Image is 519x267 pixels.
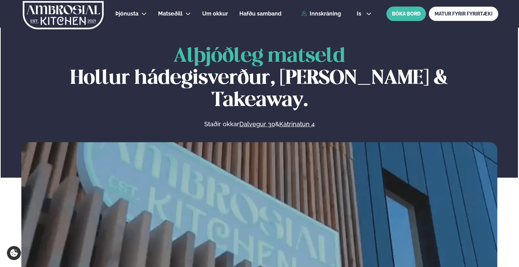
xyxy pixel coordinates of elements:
[429,7,498,21] a: MATUR FYRIR FYRIRTÆKI
[202,10,228,18] a: Um okkur
[279,120,315,128] a: Katrinatun 4
[158,10,183,17] span: Matseðill
[129,120,390,128] p: Staðir okkar &
[21,46,497,112] h1: Hollur hádegisverður, [PERSON_NAME] & Takeaway.
[357,11,363,17] span: is
[239,10,281,17] span: Hafðu samband
[174,47,345,66] span: Alþjóðleg matseld
[115,10,138,18] a: Þjónusta
[386,7,426,21] button: BÓKA BORÐ
[239,10,281,18] a: Hafðu samband
[22,1,104,29] img: logo
[301,11,341,17] a: Innskráning
[7,246,21,260] a: Cookie settings
[115,10,138,17] span: Þjónusta
[351,11,377,17] button: is
[158,10,183,18] a: Matseðill
[202,10,228,17] span: Um okkur
[239,120,275,128] a: Dalvegur 30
